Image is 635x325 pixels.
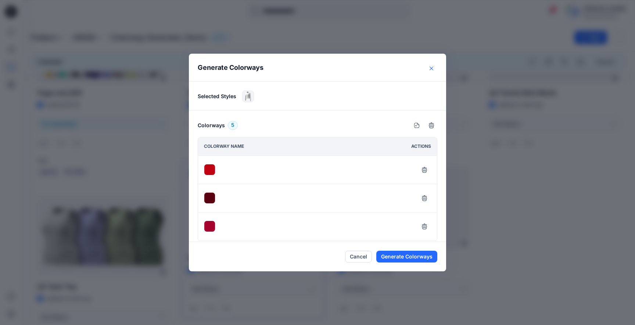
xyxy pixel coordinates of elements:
[411,143,431,150] p: Actions
[198,92,236,100] p: Selected Styles
[198,121,225,130] h6: Colorways
[243,91,254,102] img: Denim Jacket_001
[204,143,244,150] p: Colorway name
[345,251,372,262] button: Cancel
[376,251,437,262] button: Generate Colorways
[426,63,437,74] button: Close
[189,54,446,81] header: Generate Colorways
[231,121,234,130] span: 5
